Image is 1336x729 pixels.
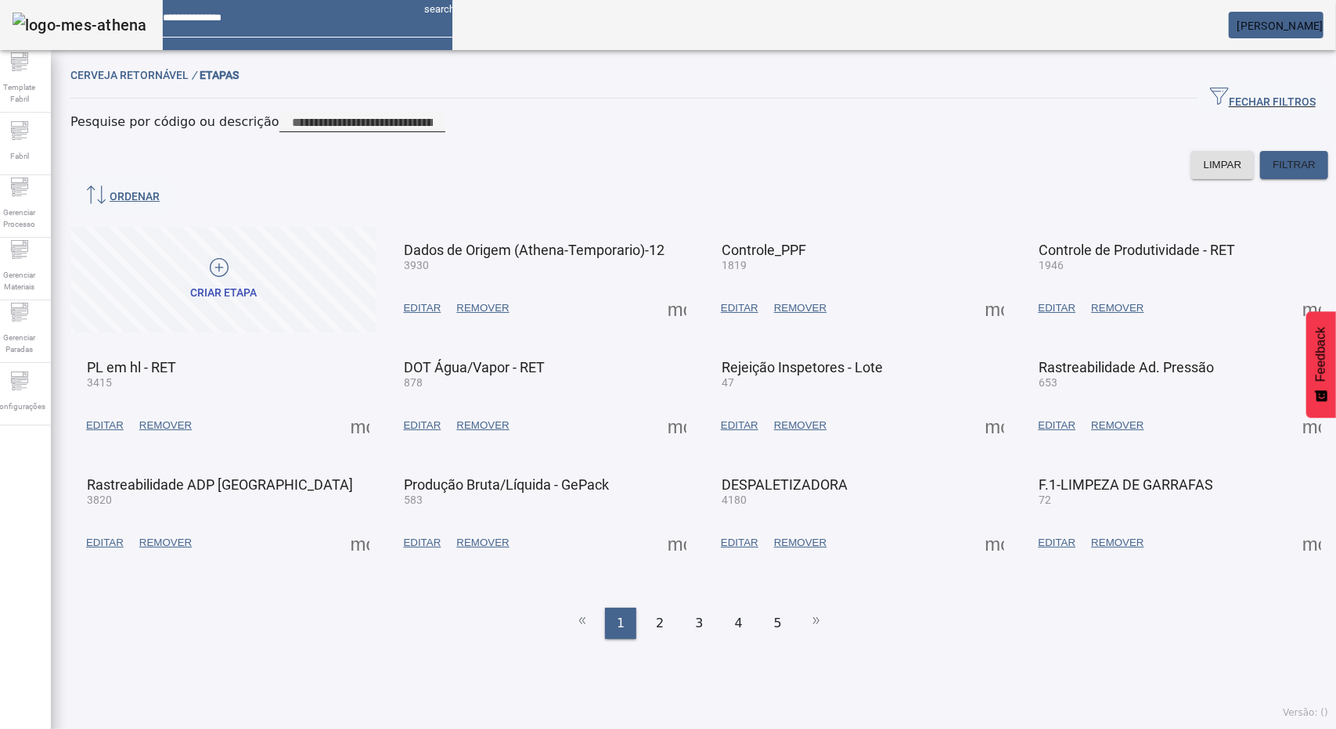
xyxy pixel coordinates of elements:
[396,411,449,440] button: EDITAR
[87,478,353,492] mat-card-title: Rastreabilidade ADP [GEOGRAPHIC_DATA]
[13,13,147,38] img: logo-mes-athena
[774,300,826,316] span: REMOVER
[981,294,1009,322] button: Mais
[1083,411,1151,440] button: REMOVER
[405,243,665,257] mat-card-title: Dados de Origem (Athena-Temporario)-12
[87,375,176,391] mat-card-subtitle: 3415
[192,69,196,81] em: /
[722,257,806,274] mat-card-subtitle: 1819
[131,411,200,440] button: REMOVER
[448,411,517,440] button: REMOVER
[1091,535,1143,551] span: REMOVER
[70,69,200,81] span: Cerveja Retornável
[981,411,1009,440] button: Mais
[713,529,766,557] button: EDITAR
[405,492,610,508] mat-card-subtitle: 583
[1039,361,1215,375] mat-card-title: Rastreabilidade Ad. Pressão
[448,294,517,322] button: REMOVER
[1298,411,1326,440] button: Mais
[774,418,826,433] span: REMOVER
[456,300,509,316] span: REMOVER
[1039,257,1236,274] mat-card-subtitle: 1946
[405,257,665,274] mat-card-subtitle: 3930
[405,361,546,375] mat-card-title: DOT Água/Vapor - RET
[721,418,758,433] span: EDITAR
[1039,478,1214,492] mat-card-title: F.1-LIMPEZA DE GARRAFAS
[766,294,834,322] button: REMOVER
[87,361,176,375] mat-card-title: PL em hl - RET
[405,478,610,492] mat-card-title: Produção Bruta/Líquida - GePack
[722,492,848,508] mat-card-subtitle: 4180
[1283,707,1328,718] span: Versão: ()
[722,478,848,492] mat-card-title: DESPALETIZADORA
[1031,411,1084,440] button: EDITAR
[1091,418,1143,433] span: REMOVER
[404,535,441,551] span: EDITAR
[735,614,743,633] span: 4
[663,529,691,557] button: Mais
[1306,311,1336,418] button: Feedback - Mostrar pesquisa
[1197,84,1328,113] button: FECHAR FILTROS
[83,185,160,209] span: ORDENAR
[774,614,782,633] span: 5
[1031,529,1084,557] button: EDITAR
[139,418,192,433] span: REMOVER
[1298,529,1326,557] button: Mais
[87,492,353,508] mat-card-subtitle: 3820
[86,535,124,551] span: EDITAR
[1260,151,1328,179] button: FILTRAR
[774,535,826,551] span: REMOVER
[1298,294,1326,322] button: Mais
[1273,157,1316,173] span: FILTRAR
[1237,20,1323,32] span: [PERSON_NAME]
[663,294,691,322] button: Mais
[70,179,172,215] button: ORDENAR
[721,535,758,551] span: EDITAR
[346,411,374,440] button: Mais
[70,227,376,332] button: CRIAR ETAPA
[405,375,546,391] mat-card-subtitle: 878
[456,535,509,551] span: REMOVER
[190,285,257,301] div: CRIAR ETAPA
[722,375,883,391] mat-card-subtitle: 47
[695,614,703,633] span: 3
[1039,243,1236,257] mat-card-title: Controle de Produtividade - RET
[722,243,806,257] mat-card-title: Controle_PPF
[70,114,279,129] mat-label: Pesquise por código ou descrição
[1314,327,1328,382] span: Feedback
[200,69,239,81] span: Etapas
[131,529,200,557] button: REMOVER
[396,529,449,557] button: EDITAR
[663,411,691,440] button: Mais
[721,300,758,316] span: EDITAR
[5,145,34,167] span: Fabril
[713,411,766,440] button: EDITAR
[404,418,441,433] span: EDITAR
[78,529,131,557] button: EDITAR
[1204,157,1242,173] span: LIMPAR
[1091,300,1143,316] span: REMOVER
[456,418,509,433] span: REMOVER
[1191,151,1255,179] button: LIMPAR
[722,361,883,375] mat-card-title: Rejeição Inspetores - Lote
[1083,294,1151,322] button: REMOVER
[1031,294,1084,322] button: EDITAR
[1039,418,1076,433] span: EDITAR
[713,294,766,322] button: EDITAR
[766,529,834,557] button: REMOVER
[139,535,192,551] span: REMOVER
[1083,529,1151,557] button: REMOVER
[656,614,664,633] span: 2
[766,411,834,440] button: REMOVER
[1039,300,1076,316] span: EDITAR
[1210,87,1316,110] span: FECHAR FILTROS
[1039,535,1076,551] span: EDITAR
[86,418,124,433] span: EDITAR
[404,300,441,316] span: EDITAR
[1039,492,1214,508] mat-card-subtitle: 72
[448,529,517,557] button: REMOVER
[1039,375,1215,391] mat-card-subtitle: 653
[981,529,1009,557] button: Mais
[396,294,449,322] button: EDITAR
[78,411,131,440] button: EDITAR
